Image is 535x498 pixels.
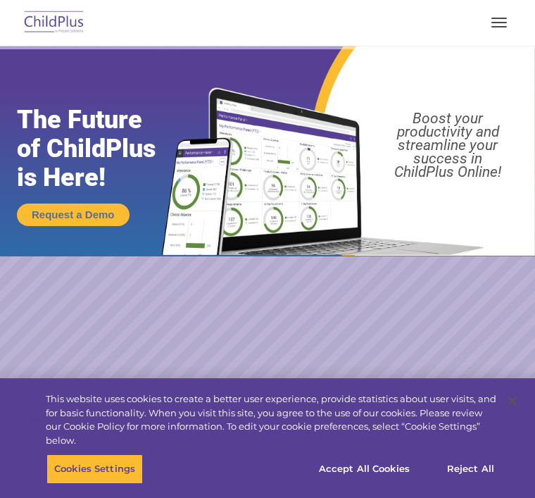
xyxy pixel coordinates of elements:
img: ChildPlus by Procare Solutions [21,6,87,39]
rs-layer: The Future of ChildPlus is Here! [17,106,187,192]
span: Last name [231,82,274,92]
div: This website uses cookies to create a better user experience, provide statistics about user visit... [46,392,497,447]
rs-layer: Boost your productivity and streamline your success in ChildPlus Online! [369,112,527,179]
button: Accept All Cookies [311,454,417,484]
button: Close [497,385,528,416]
button: Reject All [427,454,515,484]
a: Request a Demo [17,204,130,226]
button: Cookies Settings [46,454,143,484]
span: Phone number [231,139,291,150]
